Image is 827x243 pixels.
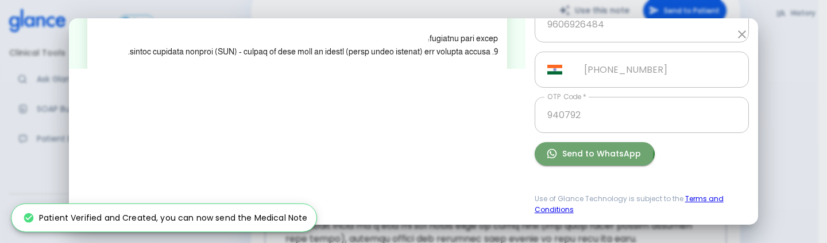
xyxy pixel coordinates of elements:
[535,193,749,216] span: Use of Glance Technology is subject to the
[571,52,749,88] input: Enter Patient's WhatsApp Number
[535,142,655,166] button: Send to WhatsApp
[547,92,586,101] label: OTP Code
[23,207,307,228] div: Patient Verified and Created, you can now send the Medical Note
[535,6,749,42] input: Enter Patient's Name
